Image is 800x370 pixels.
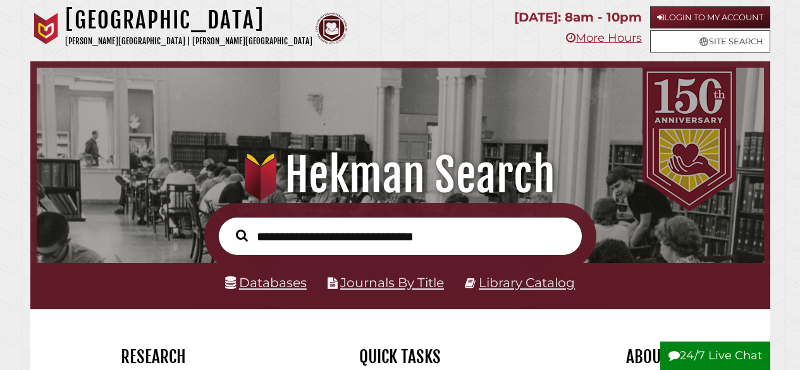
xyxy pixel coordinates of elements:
button: Search [230,226,254,245]
a: Site Search [650,30,770,52]
a: Login to My Account [650,6,770,28]
h2: Quick Tasks [286,346,514,367]
p: [PERSON_NAME][GEOGRAPHIC_DATA] | [PERSON_NAME][GEOGRAPHIC_DATA] [65,34,312,49]
p: [DATE]: 8am - 10pm [514,6,642,28]
img: Calvin Theological Seminary [316,13,347,44]
h2: Research [40,346,268,367]
h1: Hekman Search [48,147,751,203]
h2: About [533,346,761,367]
a: Databases [225,274,307,290]
h1: [GEOGRAPHIC_DATA] [65,6,312,34]
i: Search [236,229,248,242]
a: Library Catalog [479,274,575,290]
a: Journals By Title [340,274,444,290]
img: Calvin University [30,13,62,44]
a: More Hours [566,31,642,45]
